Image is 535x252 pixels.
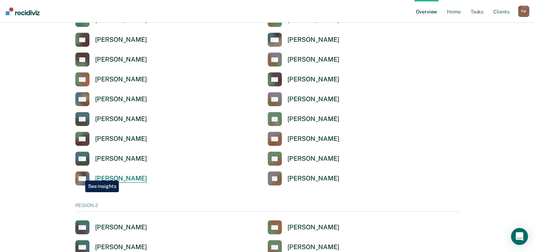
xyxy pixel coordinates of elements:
div: [PERSON_NAME] [95,56,147,64]
div: [PERSON_NAME] [95,223,147,231]
div: [PERSON_NAME] [95,174,147,183]
div: [PERSON_NAME] [287,174,339,183]
div: T W [518,6,529,17]
a: [PERSON_NAME] [75,132,147,146]
div: [PERSON_NAME] [95,155,147,163]
a: [PERSON_NAME] [75,151,147,166]
a: [PERSON_NAME] [268,220,339,234]
div: [PERSON_NAME] [287,243,339,251]
a: [PERSON_NAME] [75,112,147,126]
div: [PERSON_NAME] [287,95,339,103]
div: [PERSON_NAME] [287,36,339,44]
a: [PERSON_NAME] [268,151,339,166]
a: [PERSON_NAME] [268,72,339,86]
a: [PERSON_NAME] [268,92,339,106]
a: [PERSON_NAME] [75,72,147,86]
a: [PERSON_NAME] [268,52,339,67]
div: [PERSON_NAME] [287,135,339,143]
a: [PERSON_NAME] [268,112,339,126]
div: [PERSON_NAME] [95,75,147,84]
div: [PERSON_NAME] [95,135,147,143]
a: [PERSON_NAME] [75,33,147,47]
div: [PERSON_NAME] [95,243,147,251]
div: [PERSON_NAME] [287,56,339,64]
div: [PERSON_NAME] [287,115,339,123]
div: REGION 2 [75,202,460,212]
img: Recidiviz [6,7,40,15]
div: [PERSON_NAME] [287,155,339,163]
div: [PERSON_NAME] [95,36,147,44]
a: [PERSON_NAME] [75,52,147,67]
a: [PERSON_NAME] [268,33,339,47]
div: [PERSON_NAME] [287,223,339,231]
div: [PERSON_NAME] [95,95,147,103]
div: [PERSON_NAME] [287,75,339,84]
a: [PERSON_NAME] [268,171,339,185]
a: [PERSON_NAME] [75,92,147,106]
a: [PERSON_NAME] [268,132,339,146]
button: TW [518,6,529,17]
a: [PERSON_NAME] [75,220,147,234]
a: [PERSON_NAME] [75,171,147,185]
div: Open Intercom Messenger [511,228,528,245]
div: [PERSON_NAME] [95,115,147,123]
